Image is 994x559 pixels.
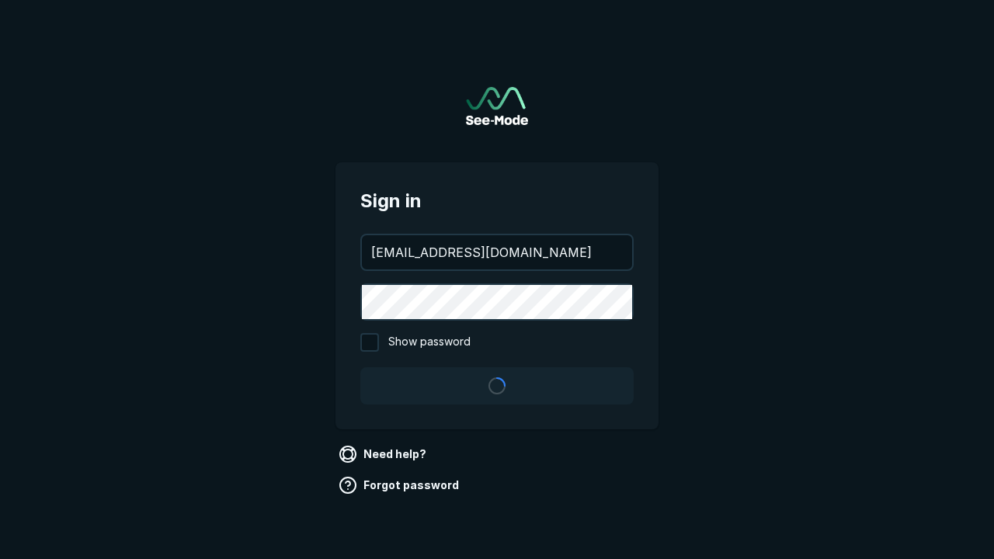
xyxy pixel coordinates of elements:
input: your@email.com [362,235,632,269]
span: Sign in [360,187,634,215]
a: Forgot password [335,473,465,498]
a: Need help? [335,442,433,467]
a: Go to sign in [466,87,528,125]
span: Show password [388,333,471,352]
img: See-Mode Logo [466,87,528,125]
